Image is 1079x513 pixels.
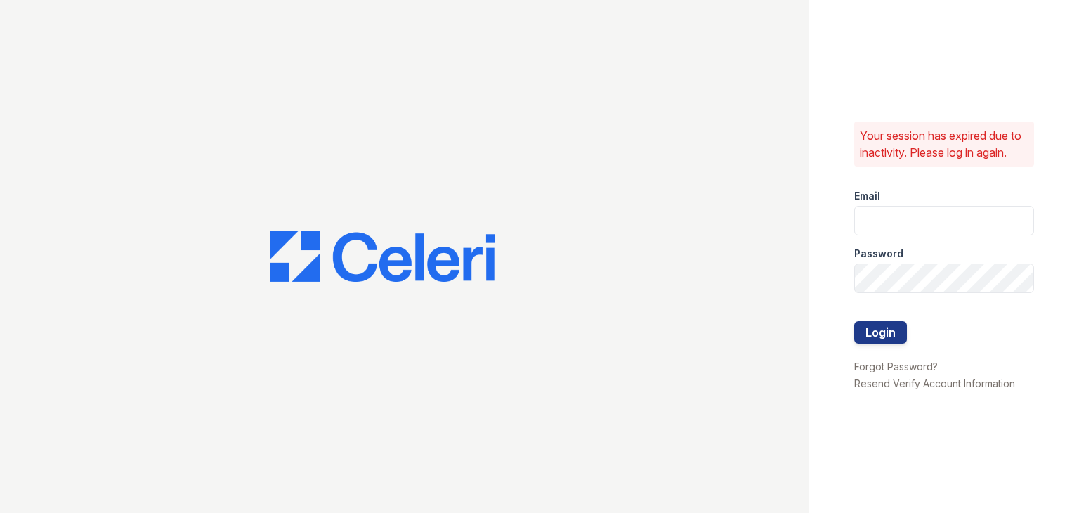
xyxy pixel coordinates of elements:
[854,189,880,203] label: Email
[270,231,495,282] img: CE_Logo_Blue-a8612792a0a2168367f1c8372b55b34899dd931a85d93a1a3d3e32e68fde9ad4.png
[854,321,907,344] button: Login
[854,377,1015,389] a: Resend Verify Account Information
[854,361,938,372] a: Forgot Password?
[860,127,1028,161] p: Your session has expired due to inactivity. Please log in again.
[854,247,903,261] label: Password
